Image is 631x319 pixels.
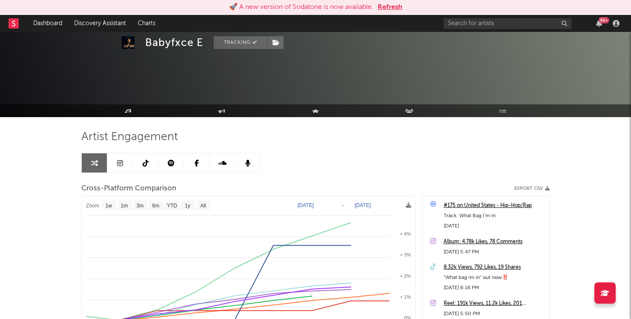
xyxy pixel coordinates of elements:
text: + 2% [400,273,411,279]
text: 1m [121,203,128,209]
a: #175 on United States - Hip-Hop/Rap [444,201,545,211]
text: 6m [152,203,160,209]
div: 99 + [599,17,609,23]
text: All [200,203,206,209]
div: "What bag im in" out now‼️ [444,273,545,283]
text: + 3% [400,252,411,257]
text: [DATE] [355,202,371,208]
text: Zoom [86,203,99,209]
input: Search for artists [444,18,571,29]
text: 1w [106,203,112,209]
text: [DATE] [298,202,314,208]
button: Tracking [214,36,267,49]
a: Dashboard [27,15,68,32]
div: 🚀 A new version of Sodatone is now available. [229,2,373,12]
button: Export CSV [514,186,550,191]
a: Discovery Assistant [68,15,132,32]
div: Track: What Bag I’m In [444,211,545,221]
span: Cross-Platform Comparison [81,184,176,194]
div: [DATE] 5:47 PM [444,247,545,257]
div: [DATE] 5:50 PM [444,309,545,319]
div: [DATE] [444,221,545,231]
div: Babyfxce E [145,36,203,49]
button: Refresh [378,2,402,12]
text: 1y [185,203,190,209]
a: Reel: 191k Views, 11.2k Likes, 201 Comments [444,299,545,309]
button: 99+ [596,20,602,27]
text: + 1% [400,294,411,299]
text: YTD [167,203,177,209]
div: [DATE] 6:16 PM [444,283,545,293]
text: 3m [137,203,144,209]
a: 8.32k Views, 792 Likes, 19 Shares [444,262,545,273]
a: Album: 4.78k Likes, 78 Comments [444,237,545,247]
span: Artist Engagement [81,132,178,142]
a: Charts [132,15,161,32]
text: → [340,202,345,208]
text: + 4% [400,231,411,236]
